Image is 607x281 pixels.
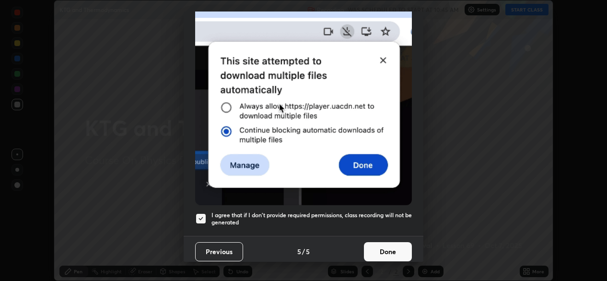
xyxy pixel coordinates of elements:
[364,242,412,261] button: Done
[306,246,310,257] h4: 5
[195,242,243,261] button: Previous
[297,246,301,257] h4: 5
[302,246,305,257] h4: /
[211,211,412,226] h5: I agree that if I don't provide required permissions, class recording will not be generated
